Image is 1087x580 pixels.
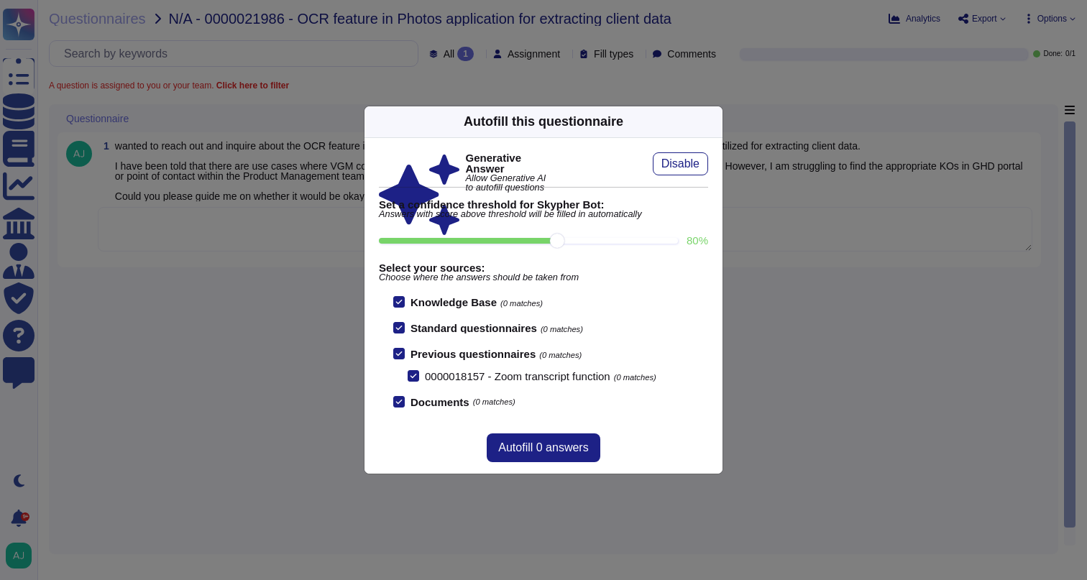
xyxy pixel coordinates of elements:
span: Allow Generative AI to autofill questions [466,174,547,193]
b: Generative Answer [466,152,547,174]
div: Autofill this questionnaire [464,112,623,132]
span: (0 matches) [500,299,543,308]
span: Autofill 0 answers [498,442,588,454]
button: Disable [653,152,708,175]
b: Select your sources: [379,262,708,273]
span: Answers with score above threshold will be filled in automatically [379,210,708,219]
b: Documents [411,397,469,408]
b: Knowledge Base [411,296,497,308]
span: 0000018157 - Zoom transcript function [425,370,610,382]
button: Autofill 0 answers [487,433,600,462]
b: Standard questionnaires [411,322,537,334]
span: Disable [661,158,700,170]
span: (0 matches) [539,351,582,359]
span: (0 matches) [541,325,583,333]
span: (0 matches) [614,373,656,382]
span: (0 matches) [473,398,515,406]
b: Set a confidence threshold for Skypher Bot: [379,199,708,210]
label: 80 % [687,235,708,246]
b: Previous questionnaires [411,348,536,360]
span: Choose where the answers should be taken from [379,273,708,282]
